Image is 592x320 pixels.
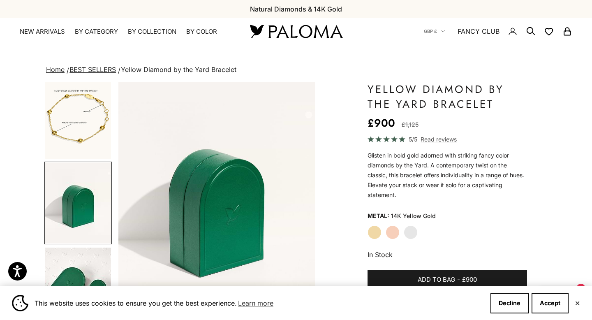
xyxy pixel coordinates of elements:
h1: Yellow Diamond by the Yard Bracelet [368,82,527,111]
a: Learn more [237,297,275,309]
sale-price: £900 [368,115,395,131]
span: This website uses cookies to ensure you get the best experience. [35,297,484,309]
div: Glisten in bold gold adorned with striking fancy color diamonds by the Yard. A contemporary twist... [368,151,527,200]
nav: Secondary navigation [424,18,572,44]
button: GBP £ [424,28,445,35]
variant-option-value: 14K Yellow Gold [391,210,436,222]
button: Accept [532,293,569,313]
summary: By Category [75,28,118,36]
button: Go to item 10 [44,162,112,244]
button: Add to bag-£900 [368,270,527,290]
span: £900 [462,275,477,285]
span: Yellow Diamond by the Yard Bracelet [121,65,236,74]
nav: breadcrumbs [44,64,548,76]
img: #YellowGold [45,78,111,159]
a: BEST SELLERS [69,65,116,74]
p: Natural Diamonds & 14K Gold [250,4,342,14]
button: Close [575,301,580,306]
button: Decline [490,293,529,313]
a: NEW ARRIVALS [20,28,65,36]
a: 5/5 Read reviews [368,134,527,144]
summary: By Collection [128,28,176,36]
nav: Primary navigation [20,28,230,36]
span: 5/5 [409,134,417,144]
compare-at-price: £1,125 [402,120,419,130]
button: Go to item 7 [44,77,112,160]
img: #YellowGold #WhiteGold #RoseGold [45,162,111,243]
span: GBP £ [424,28,437,35]
span: Add to bag [418,275,455,285]
a: Home [46,65,65,74]
p: In Stock [368,249,527,260]
a: FANCY CLUB [458,26,499,37]
img: Cookie banner [12,295,28,311]
summary: By Color [186,28,217,36]
span: Read reviews [421,134,457,144]
legend: Metal: [368,210,389,222]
